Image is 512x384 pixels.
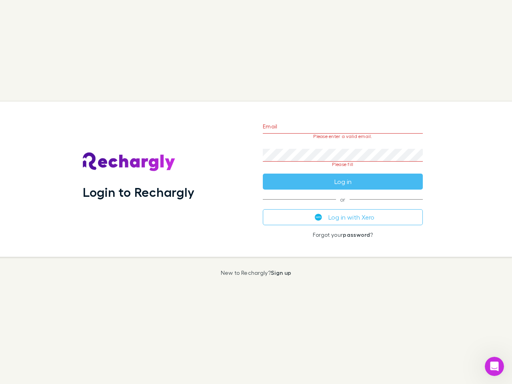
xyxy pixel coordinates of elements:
[263,209,423,225] button: Log in with Xero
[263,134,423,139] p: Please enter a valid email.
[83,184,194,200] h1: Login to Rechargly
[485,357,504,376] iframe: Intercom live chat
[83,152,176,172] img: Rechargly's Logo
[263,232,423,238] p: Forgot your ?
[263,199,423,200] span: or
[343,231,370,238] a: password
[315,214,322,221] img: Xero's logo
[263,174,423,190] button: Log in
[221,270,292,276] p: New to Rechargly?
[271,269,291,276] a: Sign up
[263,162,423,167] p: Please fill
